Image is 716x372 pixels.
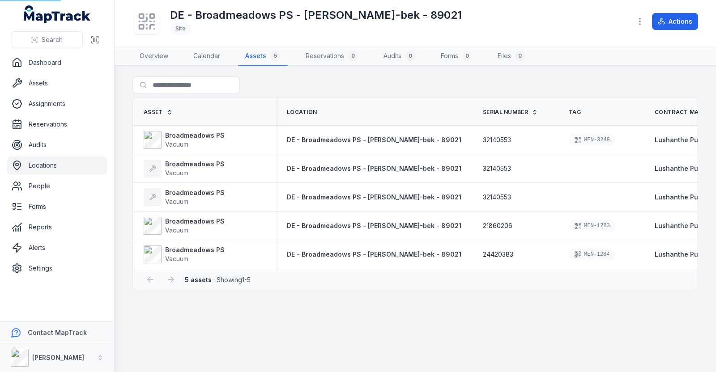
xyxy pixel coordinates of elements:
[165,226,188,234] span: Vacuum
[483,109,528,116] span: Serial Number
[348,51,358,61] div: 0
[569,109,581,116] span: Tag
[186,47,227,66] a: Calendar
[7,136,107,154] a: Audits
[165,188,225,197] strong: Broadmeadows PS
[165,169,188,177] span: Vacuum
[165,140,188,148] span: Vacuum
[165,245,225,254] strong: Broadmeadows PS
[144,160,225,178] a: Broadmeadows PSVacuum
[7,218,107,236] a: Reports
[462,51,473,61] div: 0
[569,248,615,261] div: MEN-1284
[434,47,480,66] a: Forms0
[7,115,107,133] a: Reservations
[165,217,225,226] strong: Broadmeadows PS
[185,276,212,283] strong: 5 assets
[165,255,188,262] span: Vacuum
[144,217,225,235] a: Broadmeadows PSVacuum
[170,22,191,35] div: Site
[652,13,698,30] button: Actions
[483,221,512,230] span: 21860206
[287,193,461,201] span: DE - Broadmeadows PS - [PERSON_NAME]-bek - 89021
[7,74,107,92] a: Assets
[7,259,107,277] a: Settings
[132,47,175,66] a: Overview
[42,35,63,44] span: Search
[483,250,513,259] span: 24420383
[7,156,107,174] a: Locations
[483,135,511,144] span: 32140553
[144,109,173,116] a: Asset
[483,193,511,202] span: 32140553
[287,135,461,144] a: DE - Broadmeadows PS - [PERSON_NAME]-bek - 89021
[569,220,615,232] div: MEN-1283
[24,5,91,23] a: MapTrack
[144,109,163,116] span: Asset
[483,164,511,173] span: 32140553
[185,276,251,283] span: · Showing 1 - 5
[287,250,461,259] a: DE - Broadmeadows PS - [PERSON_NAME]-bek - 89021
[287,250,461,258] span: DE - Broadmeadows PS - [PERSON_NAME]-bek - 89021
[28,329,87,336] strong: Contact MapTrack
[287,193,461,202] a: DE - Broadmeadows PS - [PERSON_NAME]-bek - 89021
[7,95,107,113] a: Assignments
[165,160,225,169] strong: Broadmeadows PS
[287,136,461,144] span: DE - Broadmeadows PS - [PERSON_NAME]-bek - 89021
[32,354,84,361] strong: [PERSON_NAME]
[144,245,225,263] a: Broadmeadows PSVacuum
[270,51,281,61] div: 5
[287,165,461,172] span: DE - Broadmeadows PS - [PERSON_NAME]-bek - 89021
[569,134,615,146] div: MEN-3248
[376,47,423,66] a: Audits0
[7,54,107,72] a: Dashboard
[165,198,188,205] span: Vacuum
[144,188,225,206] a: Broadmeadows PSVacuum
[483,109,538,116] a: Serial Number
[287,221,461,230] a: DE - Broadmeadows PS - [PERSON_NAME]-bek - 89021
[11,31,83,48] button: Search
[287,109,317,116] span: Location
[490,47,533,66] a: Files0
[298,47,366,66] a: Reservations0
[7,239,107,257] a: Alerts
[7,198,107,216] a: Forms
[170,8,462,22] h1: DE - Broadmeadows PS - [PERSON_NAME]-bek - 89021
[165,131,225,140] strong: Broadmeadows PS
[144,131,225,149] a: Broadmeadows PSVacuum
[515,51,525,61] div: 0
[405,51,416,61] div: 0
[287,164,461,173] a: DE - Broadmeadows PS - [PERSON_NAME]-bek - 89021
[7,177,107,195] a: People
[238,47,288,66] a: Assets5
